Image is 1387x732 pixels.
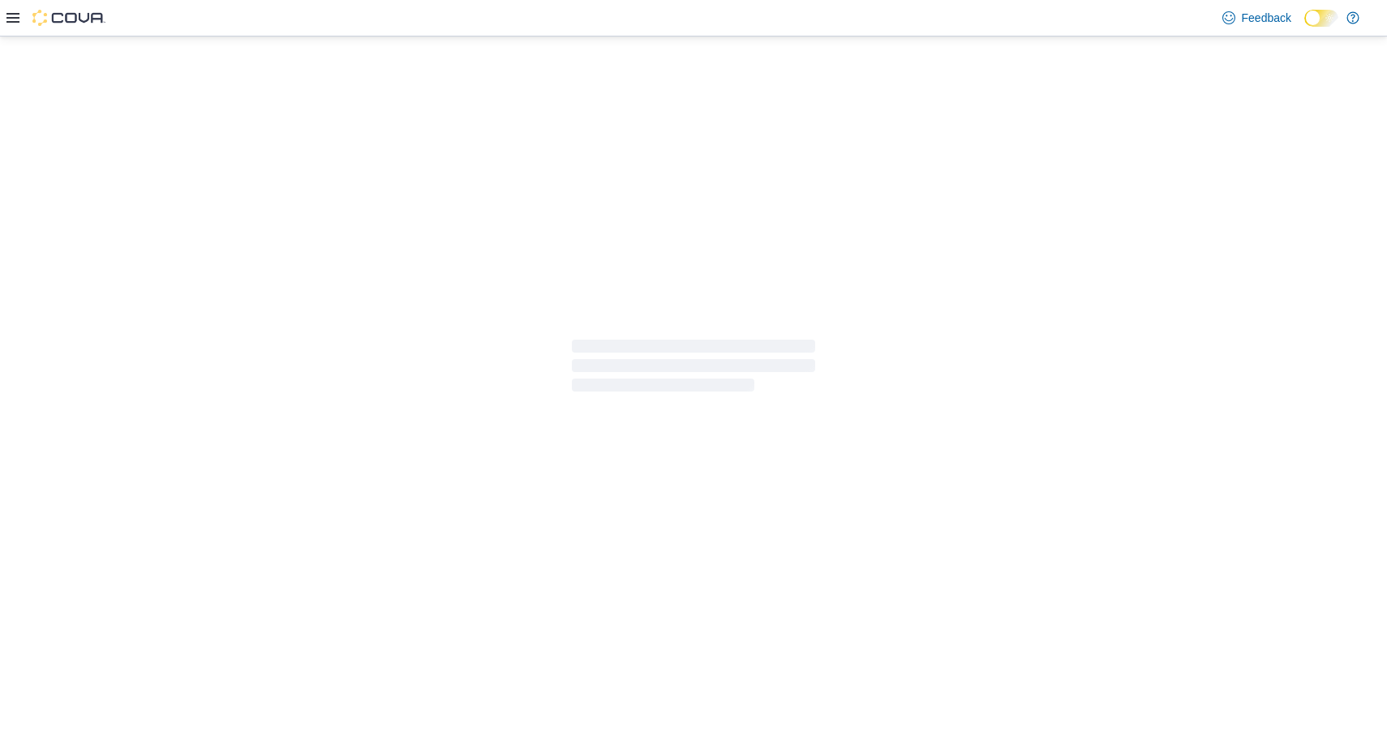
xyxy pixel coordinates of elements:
span: Dark Mode [1304,27,1305,28]
img: Cova [32,10,105,26]
input: Dark Mode [1304,10,1338,27]
a: Feedback [1216,2,1298,34]
span: Loading [572,343,815,395]
span: Feedback [1242,10,1291,26]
